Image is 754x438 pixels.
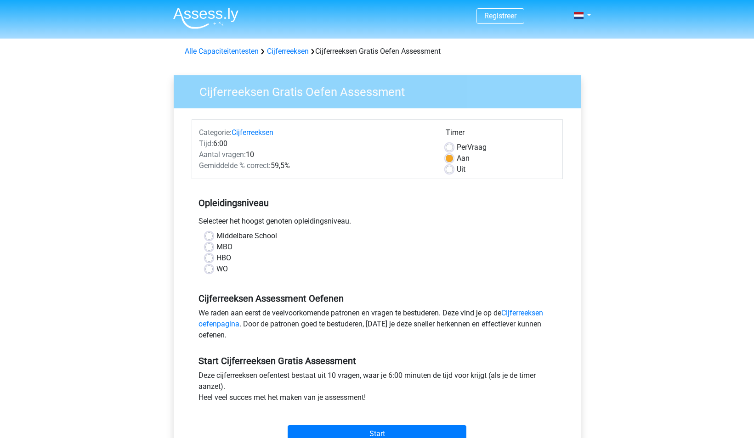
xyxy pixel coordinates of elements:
[192,160,439,171] div: 59,5%
[457,143,467,152] span: Per
[198,293,556,304] h5: Cijferreeksen Assessment Oefenen
[188,81,574,99] h3: Cijferreeksen Gratis Oefen Assessment
[192,138,439,149] div: 6:00
[192,216,563,230] div: Selecteer het hoogst genoten opleidingsniveau.
[199,139,213,148] span: Tijd:
[198,355,556,366] h5: Start Cijferreeksen Gratis Assessment
[457,142,487,153] label: Vraag
[192,149,439,160] div: 10
[192,308,563,344] div: We raden aan eerst de veelvoorkomende patronen en vragen te bestuderen. Deze vind je op de . Door...
[267,47,309,56] a: Cijferreeksen
[199,128,232,137] span: Categorie:
[199,161,271,170] span: Gemiddelde % correct:
[216,264,228,275] label: WO
[484,11,516,20] a: Registreer
[446,127,556,142] div: Timer
[185,47,259,56] a: Alle Capaciteitentesten
[216,253,231,264] label: HBO
[199,150,246,159] span: Aantal vragen:
[216,241,232,253] label: MBO
[457,164,465,175] label: Uit
[232,128,273,137] a: Cijferreeksen
[181,46,573,57] div: Cijferreeksen Gratis Oefen Assessment
[198,194,556,212] h5: Opleidingsniveau
[173,7,238,29] img: Assessly
[457,153,470,164] label: Aan
[216,230,277,241] label: Middelbare School
[192,370,563,407] div: Deze cijferreeksen oefentest bestaat uit 10 vragen, waar je 6:00 minuten de tijd voor krijgt (als...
